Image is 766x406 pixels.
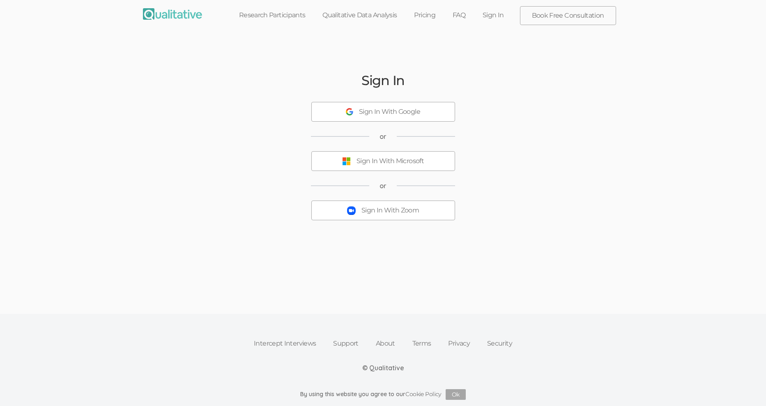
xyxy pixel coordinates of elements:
a: Terms [404,334,440,353]
h2: Sign In [361,73,405,88]
span: or [380,181,386,191]
a: Pricing [405,6,444,24]
a: Privacy [439,334,478,353]
span: or [380,132,386,141]
a: Support [324,334,367,353]
div: Sign In With Google [359,107,420,117]
a: FAQ [444,6,474,24]
div: Sign In With Zoom [361,206,419,215]
button: Ok [446,389,466,400]
a: About [367,334,404,353]
div: By using this website you agree to our [300,389,466,400]
a: Qualitative Data Analysis [314,6,405,24]
button: Sign In With Microsoft [311,151,455,171]
img: Qualitative [143,8,202,20]
img: Sign In With Google [346,108,353,115]
iframe: Chat Widget [725,367,766,406]
div: © Qualitative [362,363,404,373]
a: Cookie Policy [405,390,442,398]
a: Sign In [474,6,513,24]
a: Intercept Interviews [245,334,324,353]
a: Research Participants [230,6,314,24]
button: Sign In With Google [311,102,455,122]
a: Security [478,334,521,353]
img: Sign In With Zoom [347,206,356,215]
button: Sign In With Zoom [311,201,455,220]
a: Book Free Consultation [520,7,616,25]
div: Sign In With Microsoft [357,157,424,166]
img: Sign In With Microsoft [342,157,351,166]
